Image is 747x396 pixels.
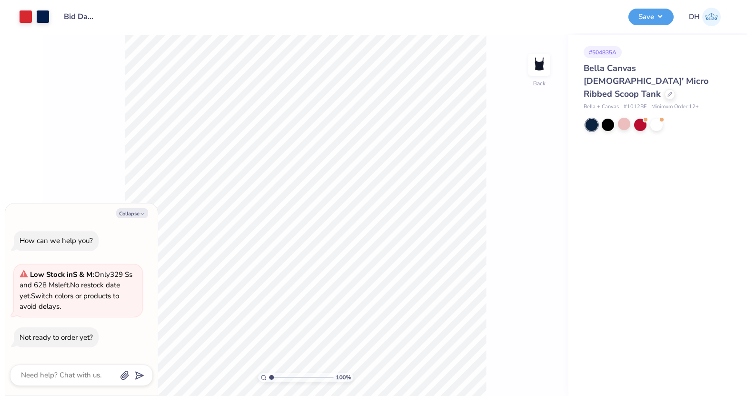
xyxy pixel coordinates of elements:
[57,7,103,26] input: Untitled Design
[116,208,148,218] button: Collapse
[584,62,708,100] span: Bella Canvas [DEMOGRAPHIC_DATA]' Micro Ribbed Scoop Tank
[20,236,93,245] div: How can we help you?
[584,46,622,58] div: # 504835A
[628,9,674,25] button: Save
[689,8,721,26] a: DH
[336,373,351,382] span: 100 %
[651,103,699,111] span: Minimum Order: 12 +
[533,79,545,88] div: Back
[20,270,132,312] span: Only 329 Ss and 628 Ms left. Switch colors or products to avoid delays.
[20,333,93,342] div: Not ready to order yet?
[20,280,120,301] span: No restock date yet.
[689,11,700,22] span: DH
[584,103,619,111] span: Bella + Canvas
[624,103,646,111] span: # 1012BE
[30,270,94,279] strong: Low Stock in S & M :
[702,8,721,26] img: Dayna Hausspiegel
[530,55,549,74] img: Back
